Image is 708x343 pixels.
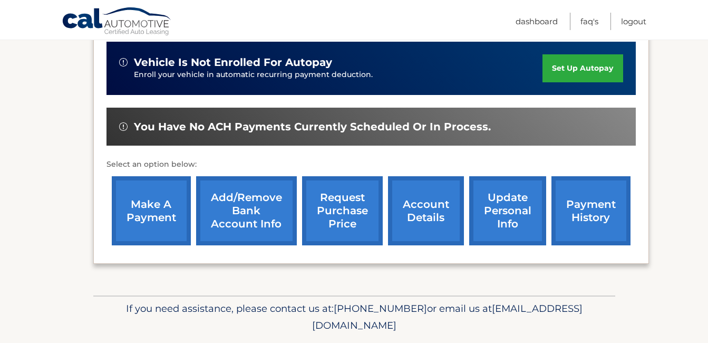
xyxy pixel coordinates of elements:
[580,13,598,30] a: FAQ's
[134,120,491,134] span: You have no ACH payments currently scheduled or in process.
[551,176,631,245] a: payment history
[312,302,583,331] span: [EMAIL_ADDRESS][DOMAIN_NAME]
[334,302,427,315] span: [PHONE_NUMBER]
[542,54,623,82] a: set up autopay
[469,176,546,245] a: update personal info
[388,176,464,245] a: account details
[134,69,543,81] p: Enroll your vehicle in automatic recurring payment deduction.
[112,176,191,245] a: make a payment
[134,56,332,69] span: vehicle is not enrolled for autopay
[119,58,128,66] img: alert-white.svg
[196,176,297,245] a: Add/Remove bank account info
[62,7,172,37] a: Cal Automotive
[516,13,558,30] a: Dashboard
[119,122,128,131] img: alert-white.svg
[302,176,383,245] a: request purchase price
[621,13,646,30] a: Logout
[106,158,636,171] p: Select an option below:
[100,300,608,334] p: If you need assistance, please contact us at: or email us at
